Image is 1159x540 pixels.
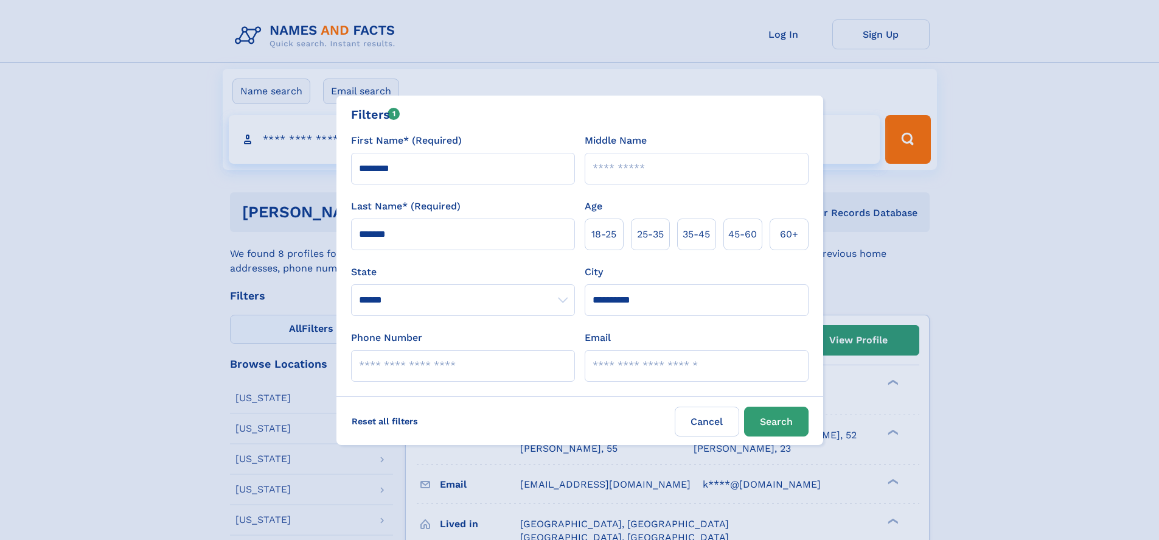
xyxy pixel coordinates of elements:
[585,199,602,214] label: Age
[351,105,400,124] div: Filters
[728,227,757,242] span: 45‑60
[585,265,603,279] label: City
[675,407,739,437] label: Cancel
[585,331,611,345] label: Email
[351,133,462,148] label: First Name* (Required)
[637,227,664,242] span: 25‑35
[585,133,647,148] label: Middle Name
[351,265,575,279] label: State
[351,199,461,214] label: Last Name* (Required)
[591,227,616,242] span: 18‑25
[683,227,710,242] span: 35‑45
[744,407,809,437] button: Search
[780,227,798,242] span: 60+
[344,407,426,436] label: Reset all filters
[351,331,422,345] label: Phone Number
